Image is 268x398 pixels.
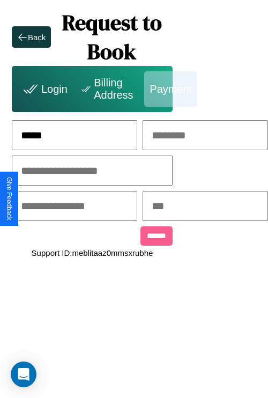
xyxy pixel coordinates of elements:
p: Support ID: meblitaaz0mmsxrubhe [32,246,153,260]
h1: Request to Book [51,8,173,66]
div: Login [14,71,73,107]
div: Give Feedback [5,177,13,220]
div: Payment [144,71,197,107]
div: Review [197,71,243,107]
div: Billing Address [73,71,144,107]
button: Back [12,26,51,48]
div: Open Intercom Messenger [11,362,36,387]
div: Back [28,33,46,42]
